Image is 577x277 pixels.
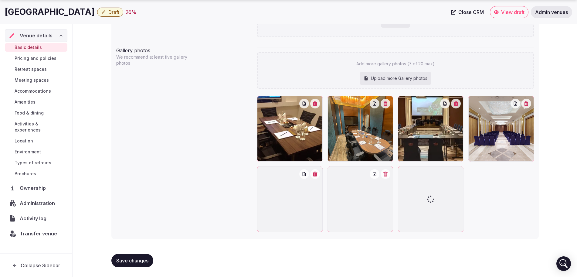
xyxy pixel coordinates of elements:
[490,6,528,18] a: View draft
[108,9,119,15] span: Draft
[126,9,136,16] button: 26%
[5,6,95,18] h1: [GEOGRAPHIC_DATA]
[398,96,463,162] div: Royal Summit U shape Sitting.jpeg
[5,109,67,117] a: Food & dining
[5,148,67,156] a: Environment
[5,169,67,178] a: Brochures
[328,96,393,162] div: POW WOW.jpeg
[5,65,67,74] a: Retreat spaces
[447,6,487,18] a: Close CRM
[111,254,153,267] button: Save changes
[5,54,67,63] a: Pricing and policies
[5,197,67,210] a: Administration
[15,160,51,166] span: Types of retreats
[5,98,67,106] a: Amenities
[15,77,49,83] span: Meeting spaces
[126,9,136,16] div: 26 %
[15,138,33,144] span: Location
[5,120,67,134] a: Activities & experiences
[356,61,435,67] p: Add more gallery photos (7 of 20 max)
[97,8,123,17] button: Draft
[5,159,67,167] a: Types of retreats
[15,44,42,50] span: Basic details
[116,54,194,66] p: We recommend at least five gallery photos
[535,9,568,15] span: Admin venues
[15,55,56,61] span: Pricing and policies
[360,72,431,85] div: Upload more Gallery photos
[20,32,53,39] span: Venue details
[116,258,148,264] span: Save changes
[20,184,48,192] span: Ownership
[116,44,252,54] div: Gallery photos
[501,9,524,15] span: View draft
[328,166,393,232] div: Durbar Hall Cluster Style .jpg
[15,110,44,116] span: Food & dining
[15,66,47,72] span: Retreat spaces
[21,262,60,268] span: Collapse Sidebar
[15,99,36,105] span: Amenities
[20,230,57,237] span: Transfer venue
[468,96,534,162] div: Royal Court Theatre Style .jpg
[5,76,67,84] a: Meeting spaces
[20,200,57,207] span: Administration
[556,256,571,271] div: Open Intercom Messenger
[531,6,572,18] a: Admin venues
[15,121,65,133] span: Activities & experiences
[257,96,323,162] div: TECH VERSE.jpeg
[257,166,323,232] div: Durbar Pre- Function Area .jpg
[5,87,67,95] a: Accommodations
[5,182,67,194] a: Ownership
[15,149,41,155] span: Environment
[15,88,51,94] span: Accommodations
[5,259,67,272] button: Collapse Sidebar
[20,215,49,222] span: Activity log
[5,137,67,145] a: Location
[15,171,36,177] span: Brochures
[5,43,67,52] a: Basic details
[458,9,484,15] span: Close CRM
[5,227,67,240] button: Transfer venue
[5,212,67,225] a: Activity log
